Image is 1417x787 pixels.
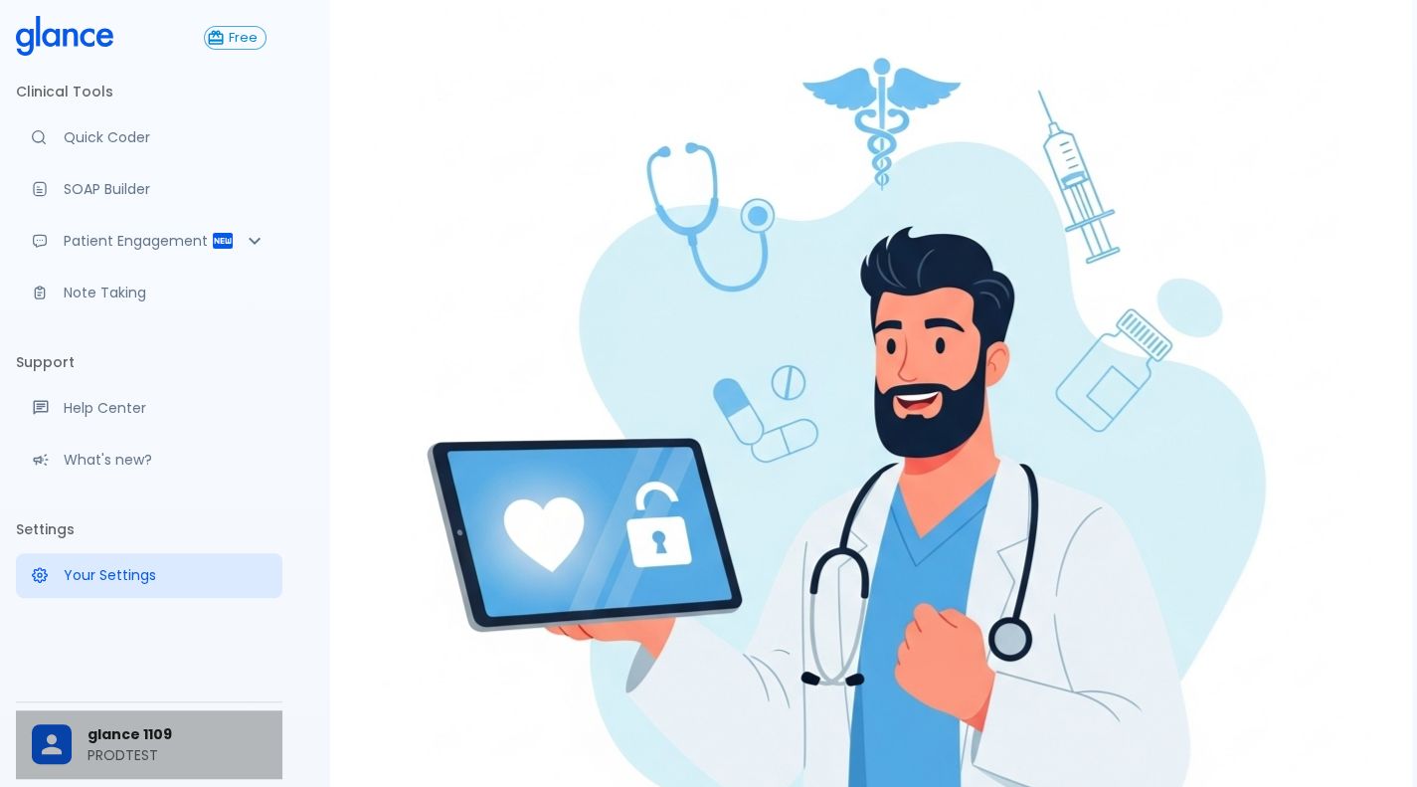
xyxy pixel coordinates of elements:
[16,438,282,482] div: Recent updates and feature releases
[88,745,266,765] p: PRODTEST
[16,553,282,597] a: Manage your settings
[64,283,266,302] p: Note Taking
[64,231,211,251] p: Patient Engagement
[16,115,282,159] a: Moramiz: Find ICD10AM codes instantly
[16,167,282,211] a: Docugen: Compose a clinical documentation in seconds
[64,179,266,199] p: SOAP Builder
[204,26,266,50] button: Free
[204,26,282,50] a: Click to view or change your subscription
[16,338,282,386] li: Support
[16,219,282,263] div: Patient Reports & Referrals
[64,127,266,147] p: Quick Coder
[64,450,266,470] p: What's new?
[221,31,266,46] span: Free
[16,271,282,314] a: Advanced note-taking
[16,68,282,115] li: Clinical Tools
[88,724,266,745] span: glance 1109
[64,565,266,585] p: Your Settings
[16,505,282,553] li: Settings
[16,710,282,779] div: glance 1109PRODTEST
[16,386,282,430] a: Get help from our support team
[64,398,266,418] p: Help Center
